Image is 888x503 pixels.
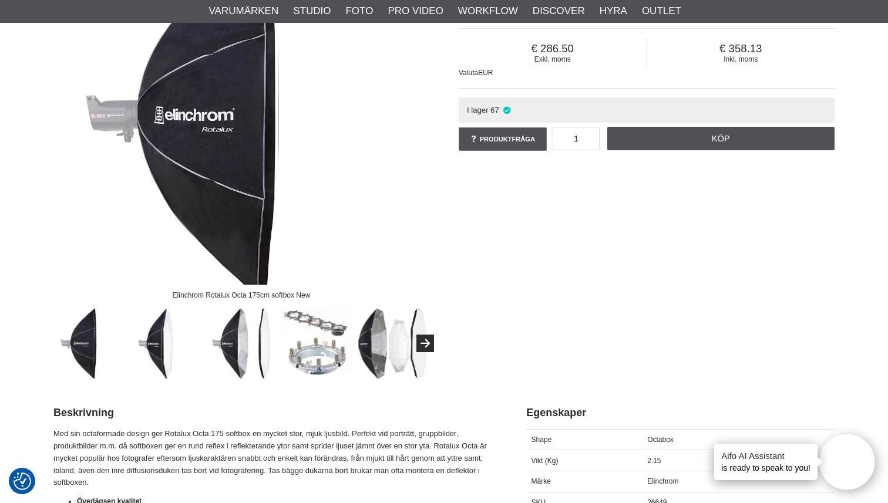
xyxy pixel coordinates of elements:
span: Exkl. moms [459,55,647,63]
span: 286.50 [459,42,647,55]
img: Speedring köps separat, finns för 8 olika modeller [282,308,353,379]
span: I lager [467,106,489,114]
span: 358.13 [647,42,835,55]
button: Samtyckesinställningar [14,471,31,492]
a: Studio [293,4,331,19]
a: Köp [607,127,835,150]
img: Rotalux Octa med endast inre diffusorduk [206,308,277,379]
a: Outlet [642,4,681,19]
a: Varumärken [209,4,279,19]
p: Med sin octaformade design ger Rotalux Octa 175 softbox en mycket stor, mjuk ljusbild. Perfekt vi... [53,428,497,489]
span: Märke [532,477,551,485]
a: Foto [345,4,373,19]
a: Pro Video [388,4,443,19]
button: Next [416,335,434,352]
a: Workflow [458,4,518,19]
span: Valuta [459,69,478,77]
a: Discover [533,4,585,19]
img: Revisit consent button [14,472,31,490]
span: Elinchrom [647,477,678,485]
span: Inkl. moms [647,55,835,63]
img: Elinchrom Rotalux Octa 175cm softbox New [55,308,126,379]
span: Shape [532,436,552,444]
div: Elinchrom Rotalux Octa 175cm softbox New [163,285,320,305]
h4: Aifo AI Assistant [721,450,810,462]
img: Rotalux har dubbla diffusionsdukar [358,308,429,379]
img: Rotalux Octa 175cm, stor rund softbox [130,308,201,379]
span: Octabox [647,436,674,444]
a: Hyra [600,4,627,19]
span: 67 [490,106,499,114]
span: Vikt (Kg) [532,457,559,465]
a: Produktfråga [459,127,547,151]
span: EUR [478,69,493,77]
div: is ready to speak to you! [714,444,818,480]
i: I lager [502,106,512,114]
span: 2.15 [647,457,661,465]
h2: Beskrivning [53,406,497,420]
h2: Egenskaper [526,406,835,420]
